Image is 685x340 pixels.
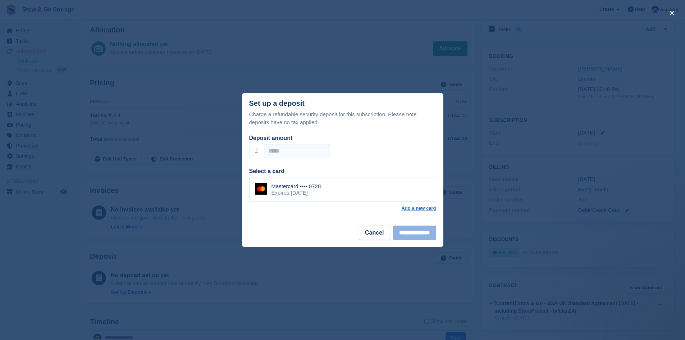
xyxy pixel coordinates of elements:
[249,110,436,127] p: Charge a refundable security deposit for this subscription. Please note deposits have no tax appl...
[401,205,436,211] a: Add a new card
[271,190,321,196] div: Expires [DATE]
[666,7,678,19] button: close
[249,135,293,141] label: Deposit amount
[249,167,436,176] div: Select a card
[271,183,321,190] div: Mastercard •••• 0728
[255,183,267,195] img: Mastercard Logo
[359,226,390,240] button: Cancel
[249,99,305,108] div: Set up a deposit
